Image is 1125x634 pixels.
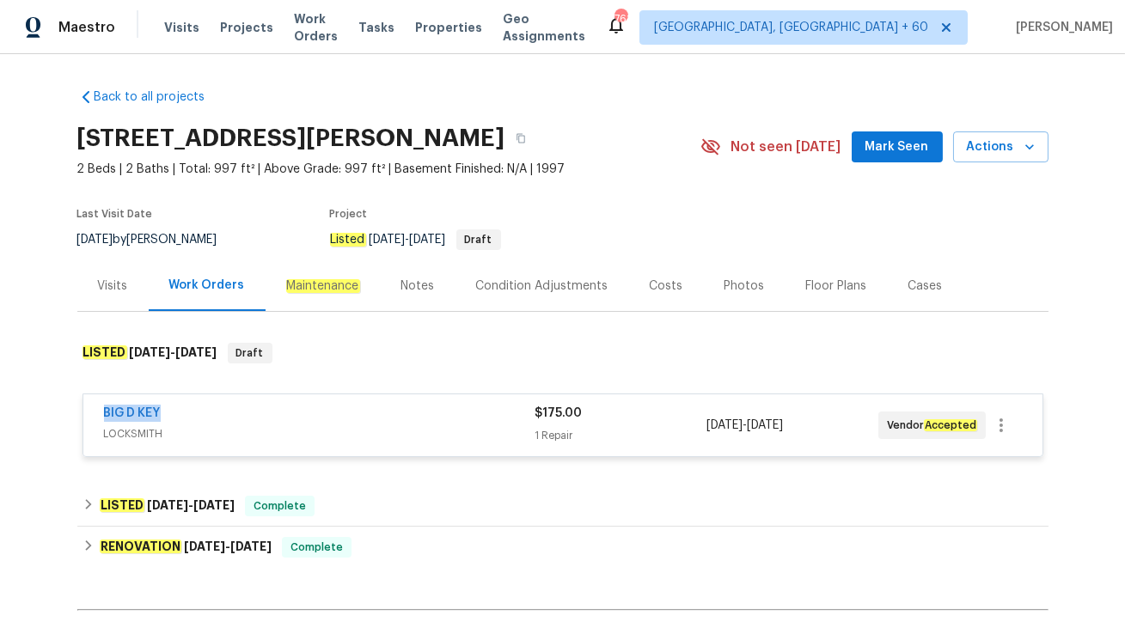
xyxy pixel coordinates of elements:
em: RENOVATION [100,540,181,553]
em: LISTED [100,498,144,512]
span: - [147,499,235,511]
div: Floor Plans [806,277,867,295]
span: $175.00 [535,407,582,419]
span: [DATE] [230,540,272,552]
span: Not seen [DATE] [731,138,841,155]
span: - [130,346,217,358]
div: Work Orders [169,277,245,294]
span: [DATE] [184,540,225,552]
div: by [PERSON_NAME] [77,229,238,250]
span: Last Visit Date [77,209,153,219]
em: Listed [330,233,366,247]
div: 761 [614,10,627,27]
span: 2 Beds | 2 Baths | Total: 997 ft² | Above Grade: 997 ft² | Basement Finished: N/A | 1997 [77,161,700,178]
span: [DATE] [77,234,113,246]
button: Mark Seen [852,131,943,163]
span: [DATE] [147,499,188,511]
em: Maintenance [286,279,360,293]
span: Mark Seen [865,137,929,158]
a: BIG D KEY [104,407,161,419]
span: [PERSON_NAME] [1009,19,1113,36]
div: RENOVATION [DATE]-[DATE]Complete [77,527,1049,568]
span: [DATE] [193,499,235,511]
div: Notes [401,277,435,295]
span: Draft [458,235,499,245]
span: [DATE] [176,346,217,358]
span: - [370,234,446,246]
div: LISTED [DATE]-[DATE]Draft [77,326,1049,381]
a: Back to all projects [77,88,242,106]
span: Complete [247,497,313,515]
span: [GEOGRAPHIC_DATA], [GEOGRAPHIC_DATA] + 60 [654,19,928,36]
span: Visits [164,19,199,36]
em: LISTED [83,345,127,359]
span: [DATE] [130,346,171,358]
span: Draft [229,344,271,362]
div: LISTED [DATE]-[DATE]Complete [77,485,1049,527]
span: - [184,540,272,552]
div: Costs [650,277,683,295]
span: Complete [284,539,350,556]
span: LOCKSMITH [104,425,535,442]
span: Tasks [358,21,394,34]
span: [DATE] [410,234,446,246]
span: Maestro [58,19,115,36]
span: [DATE] [706,419,743,431]
button: Copy Address [505,123,536,154]
div: Visits [98,277,128,295]
span: Actions [967,137,1035,158]
em: Accepted [924,419,977,431]
span: Geo Assignments [503,10,585,45]
span: Work Orders [294,10,338,45]
span: [DATE] [370,234,406,246]
h2: [STREET_ADDRESS][PERSON_NAME] [77,130,505,147]
span: Properties [415,19,482,36]
div: Photos [725,277,765,295]
span: Project [330,209,368,219]
div: 1 Repair [535,427,706,444]
button: Actions [953,131,1049,163]
span: Projects [220,19,273,36]
span: - [706,417,783,434]
span: Vendor [887,417,984,434]
div: Condition Adjustments [476,277,608,295]
div: Cases [908,277,943,295]
span: [DATE] [747,419,783,431]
